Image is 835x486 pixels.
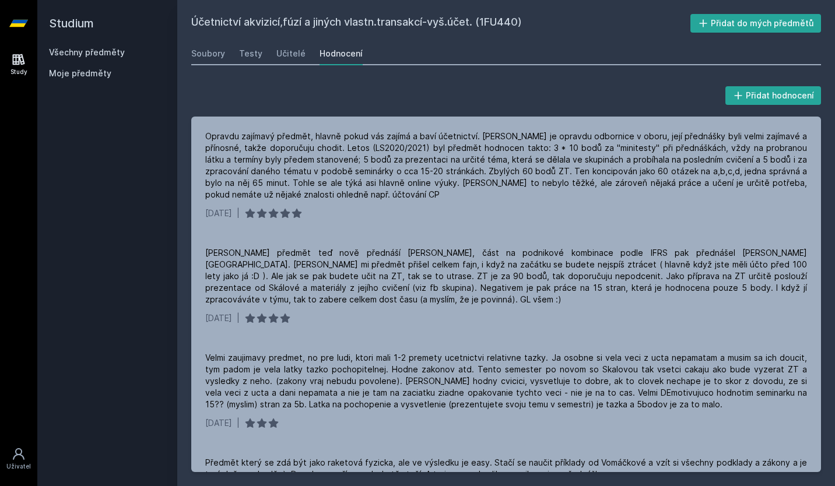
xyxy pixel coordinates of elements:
[237,417,240,429] div: |
[320,42,363,65] a: Hodnocení
[237,312,240,324] div: |
[725,86,822,105] button: Přidat hodnocení
[690,14,822,33] button: Přidat do mých předmětů
[320,48,363,59] div: Hodnocení
[49,47,125,57] a: Všechny předměty
[191,42,225,65] a: Soubory
[276,48,306,59] div: Učitelé
[205,207,232,219] div: [DATE]
[205,131,807,200] div: Opravdu zajímavý předmět, hlavně pokud vás zajímá a baví účetnictví. [PERSON_NAME] je opravdu odb...
[2,441,35,477] a: Uživatel
[205,247,807,305] div: [PERSON_NAME] předmět teď nově přednáší [PERSON_NAME], část na podnikové kombinace podle IFRS pak...
[205,457,807,480] div: Předmět který se zdá být jako raketová fyzicka, ale ve výsledku je easy. Stačí se naučit příklady...
[49,68,111,79] span: Moje předměty
[239,48,262,59] div: Testy
[205,312,232,324] div: [DATE]
[191,14,690,33] h2: Účetnictví akvizicí,fúzí a jiných vlastn.transakcí-vyš.účet. (1FU440)
[6,462,31,471] div: Uživatel
[239,42,262,65] a: Testy
[10,68,27,76] div: Study
[191,48,225,59] div: Soubory
[205,352,807,410] div: Velmi zaujimavy predmet, no pre ludi, ktori mali 1-2 premety ucetnictvi relativne tazky. Ja osobn...
[2,47,35,82] a: Study
[276,42,306,65] a: Učitelé
[237,207,240,219] div: |
[205,417,232,429] div: [DATE]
